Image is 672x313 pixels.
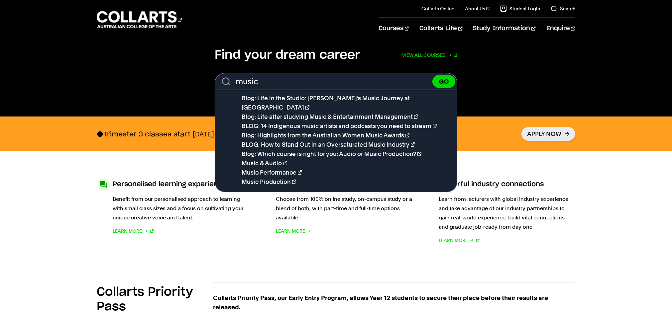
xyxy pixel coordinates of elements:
[439,178,544,191] h3: Powerful industry connections
[546,18,575,39] a: Enquire
[242,150,421,157] a: Blog: Which course is right for you: Audio or Music Production?
[213,294,548,311] strong: Collarts Priority Pass, our Early Entry Program, allows Year 12 students to secure their place be...
[439,195,575,232] p: Learn from lecturers with global industry experience and take advantage of our industry partnersh...
[439,236,480,245] a: Learn More
[242,169,302,176] a: Music Performance
[276,226,305,236] span: Learn More
[242,160,287,167] a: Music & Audio
[419,18,462,39] a: Collarts Life
[551,5,575,12] a: Search
[242,122,437,129] a: BLOG: 14 Indigenous music artists and podcasts you need to stream
[432,75,455,88] button: GO
[242,113,418,120] a: Blog: Life after studying Music & Entertainment Management
[113,195,249,222] p: Benefit from our personalised approach to learning with small class sizes and a focus on cultivat...
[215,48,360,62] h2: Find your dream career
[242,141,415,148] a: BLOG: How to Stand Out in an Oversaturated Music Industry
[215,73,457,90] form: Search
[113,178,227,191] h3: Personalised learning experience
[500,5,540,12] a: Student Login
[276,195,412,222] p: Choose from 100% online study, on-campus study or a blend of both, with part-time and full-time o...
[439,236,468,245] span: Learn More
[97,130,216,138] p: Trimester 3 classes start [DATE]!
[379,18,409,39] a: Courses
[215,73,457,90] input: Search for a course
[521,127,575,141] a: Apply Now
[473,18,536,39] a: Study Information
[242,95,410,111] a: Blog: Life in the Studio: [PERSON_NAME]’s Music Journey at [GEOGRAPHIC_DATA]
[242,178,296,185] a: Music Production
[113,226,154,236] a: Learn More
[97,10,182,29] div: Go to homepage
[276,226,311,236] a: Learn More
[421,5,454,12] a: Collarts Online
[113,226,142,236] span: Learn More
[242,132,409,139] a: Blog: Highlights from the Australian Women Music Awards
[402,48,457,62] a: View all courses
[465,5,490,12] a: About Us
